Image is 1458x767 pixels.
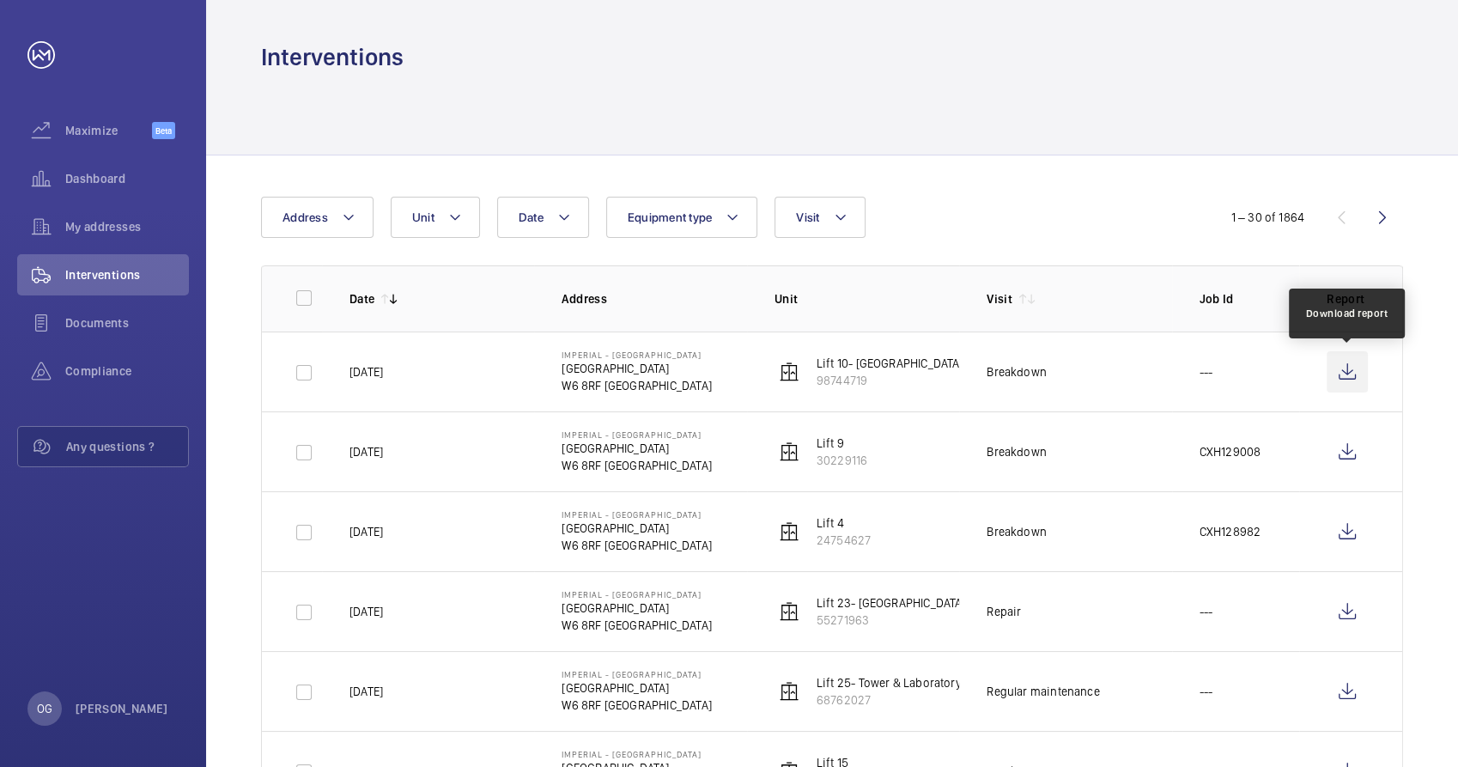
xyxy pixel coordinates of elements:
button: Address [261,197,374,238]
p: Address [562,290,746,307]
p: Lift 4 [817,514,871,532]
p: Unit [775,290,959,307]
p: --- [1200,683,1213,700]
img: elevator.svg [779,362,799,382]
span: Maximize [65,122,152,139]
div: Download report [1306,306,1388,321]
p: 30229116 [817,452,867,469]
p: Lift 9 [817,435,867,452]
p: [DATE] [349,363,383,380]
span: Compliance [65,362,189,380]
span: My addresses [65,218,189,235]
img: elevator.svg [779,521,799,542]
span: Documents [65,314,189,332]
p: --- [1200,363,1213,380]
span: Any questions ? [66,438,188,455]
p: [DATE] [349,603,383,620]
div: Regular maintenance [987,683,1099,700]
p: Imperial - [GEOGRAPHIC_DATA] [562,669,711,679]
div: Breakdown [987,363,1047,380]
button: Unit [391,197,480,238]
p: Lift 25- Tower & Laboratory Block (Goods) [817,674,1038,691]
p: 98744719 [817,372,1061,389]
button: Visit [775,197,865,238]
p: W6 8RF [GEOGRAPHIC_DATA] [562,377,711,394]
p: [GEOGRAPHIC_DATA] [562,520,711,537]
p: Imperial - [GEOGRAPHIC_DATA] [562,589,711,600]
p: Imperial - [GEOGRAPHIC_DATA] [562,350,711,360]
p: OG [37,700,52,717]
span: Unit [412,210,434,224]
div: Breakdown [987,523,1047,540]
p: [GEOGRAPHIC_DATA] [562,600,711,617]
p: Imperial - [GEOGRAPHIC_DATA] [562,429,711,440]
span: Visit [796,210,819,224]
p: [DATE] [349,523,383,540]
span: Date [519,210,544,224]
p: Visit [987,290,1012,307]
span: Beta [152,122,175,139]
p: Lift 23- [GEOGRAPHIC_DATA] Block (Passenger) [817,594,1064,612]
p: [GEOGRAPHIC_DATA] [562,440,711,457]
p: W6 8RF [GEOGRAPHIC_DATA] [562,697,711,714]
span: Interventions [65,266,189,283]
p: --- [1200,603,1213,620]
p: [PERSON_NAME] [76,700,168,717]
p: [DATE] [349,443,383,460]
p: W6 8RF [GEOGRAPHIC_DATA] [562,537,711,554]
p: 68762027 [817,691,1038,709]
p: CXH128982 [1200,523,1261,540]
p: Imperial - [GEOGRAPHIC_DATA] [562,749,711,759]
img: elevator.svg [779,441,799,462]
p: 55271963 [817,612,1064,629]
p: Lift 10- [GEOGRAPHIC_DATA] Block (Passenger) [817,355,1061,372]
p: 24754627 [817,532,871,549]
p: [GEOGRAPHIC_DATA] [562,679,711,697]
p: [DATE] [349,683,383,700]
button: Date [497,197,589,238]
span: Address [282,210,328,224]
span: Dashboard [65,170,189,187]
p: Date [349,290,374,307]
button: Equipment type [606,197,758,238]
div: Breakdown [987,443,1047,460]
img: elevator.svg [779,601,799,622]
h1: Interventions [261,41,404,73]
p: W6 8RF [GEOGRAPHIC_DATA] [562,617,711,634]
img: elevator.svg [779,681,799,702]
p: Imperial - [GEOGRAPHIC_DATA] [562,509,711,520]
p: W6 8RF [GEOGRAPHIC_DATA] [562,457,711,474]
div: Repair [987,603,1021,620]
p: Job Id [1200,290,1299,307]
div: 1 – 30 of 1864 [1230,209,1304,226]
p: CXH129008 [1200,443,1261,460]
p: [GEOGRAPHIC_DATA] [562,360,711,377]
span: Equipment type [628,210,713,224]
